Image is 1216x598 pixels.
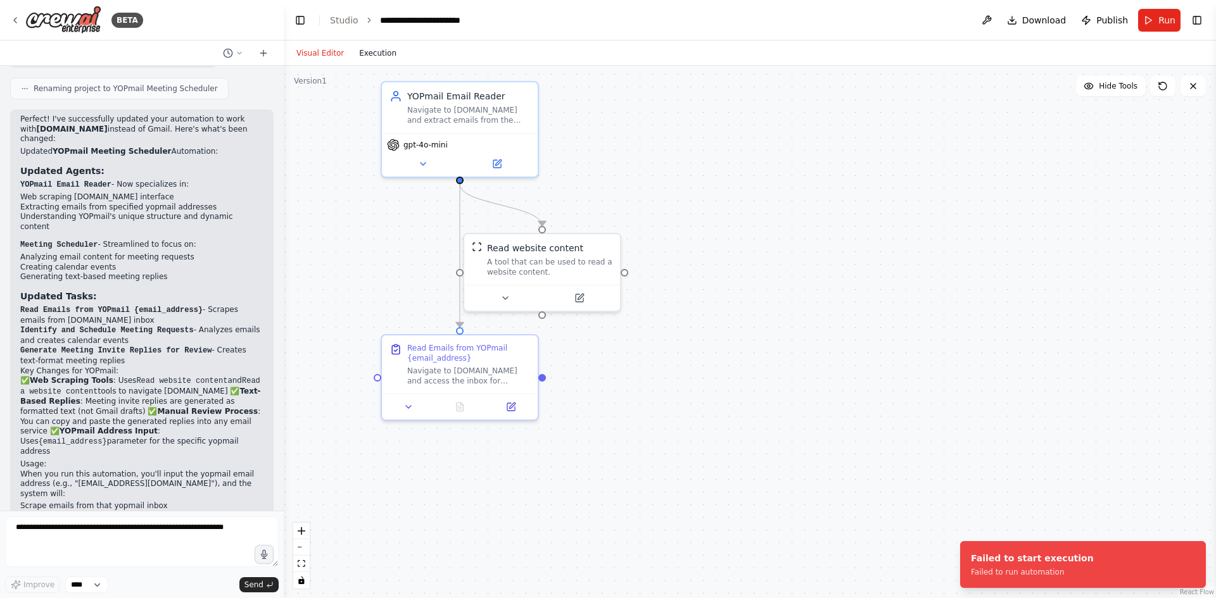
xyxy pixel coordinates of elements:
[463,233,621,312] div: ScrapeWebsiteToolRead website contentA tool that can be used to read a website content.
[472,242,482,252] img: ScrapeWebsiteTool
[1076,9,1133,32] button: Publish
[20,252,263,263] li: Analyzing email content for meeting requests
[111,13,143,28] div: BETA
[20,212,263,232] li: Understanding YOPmail's unique structure and dynamic content
[255,545,274,564] button: Click to speak your automation idea
[407,105,530,125] div: Navigate to [DOMAIN_NAME] and extract emails from the specified {email_address} inbox, focusing o...
[487,257,612,277] div: A tool that can be used to read a website content.
[25,6,101,34] img: Logo
[381,334,539,421] div: Read Emails from YOPmail {email_address}Navigate to [DOMAIN_NAME] and access the inbox for {email...
[20,180,111,189] code: YOPmail Email Reader
[293,556,310,572] button: fit view
[23,580,54,590] span: Improve
[971,567,1094,577] div: Failed to run automation
[407,366,530,386] div: Navigate to [DOMAIN_NAME] and access the inbox for {email_address}. Use web scraping tools to ext...
[1099,81,1137,91] span: Hide Tools
[291,11,309,29] button: Hide left sidebar
[330,14,492,27] nav: breadcrumb
[403,140,448,150] span: gpt-4o-mini
[157,407,258,416] strong: Manual Review Process
[53,147,171,156] strong: YOPmail Meeting Scheduler
[461,156,533,171] button: Open in side panel
[39,437,107,446] code: {email_address}
[1096,14,1128,27] span: Publish
[20,263,263,273] li: Creating calendar events
[1138,9,1181,32] button: Run
[20,180,263,190] p: - Now specializes in:
[20,272,263,282] li: Generating text-based meeting replies
[293,523,310,539] button: zoom in
[34,84,218,94] span: Renaming project to YOPmail Meeting Scheduler
[20,306,203,315] code: Read Emails from YOPmail {email_address}
[293,539,310,556] button: zoom out
[1188,11,1206,29] button: Show right sidebar
[381,81,539,178] div: YOPmail Email ReaderNavigate to [DOMAIN_NAME] and extract emails from the specified {email_addres...
[20,326,194,335] code: Identify and Schedule Meeting Requests
[453,184,548,226] g: Edge from 1c2ee3e3-80a5-4778-9a71-f15b4edcf401 to 81722047-157d-4589-bc4b-34af39ae01fe
[407,90,530,103] div: YOPmail Email Reader
[453,184,466,327] g: Edge from 1c2ee3e3-80a5-4778-9a71-f15b4edcf401 to 56692325-8732-4446-9fdb-373f49525e66
[407,343,530,363] div: Read Emails from YOPmail {email_address}
[1076,76,1145,96] button: Hide Tools
[20,165,263,177] h3: Updated Agents:
[239,577,279,592] button: Send
[60,427,158,435] strong: YOPmail Address Input
[351,46,404,61] button: Execution
[1158,14,1175,27] span: Run
[20,192,263,202] li: Web scraping [DOMAIN_NAME] interface
[487,242,583,254] div: Read website content
[253,46,274,61] button: Start a new chat
[971,552,1094,564] div: Failed to start execution
[20,305,263,325] li: - Scrapes emails from [DOMAIN_NAME] inbox
[20,376,263,457] p: ✅ : Uses and tools to navigate [DOMAIN_NAME] ✅ : Meeting invite replies are generated as formatte...
[36,125,107,134] strong: [DOMAIN_NAME]
[433,399,487,414] button: No output available
[20,377,260,396] code: Read a website content
[20,290,263,302] h3: Updated Tasks:
[5,576,60,593] button: Improve
[489,399,533,414] button: Open in side panel
[136,377,227,385] code: Read website content
[1022,14,1067,27] span: Download
[293,572,310,589] button: toggle interactivity
[20,346,212,355] code: Generate Meeting Invite Replies for Review
[30,376,113,385] strong: Web Scraping Tools
[20,202,263,213] li: Extracting emails from specified yopmail addresses
[20,459,263,470] h2: Usage:
[20,240,263,251] p: - Streamlined to focus on:
[244,580,263,590] span: Send
[20,501,263,511] li: Scrape emails from that yopmail inbox
[543,290,615,306] button: Open in side panel
[20,470,263,499] p: When you run this automation, you'll input the yopmail email address (e.g., "[EMAIL_ADDRESS][DOMA...
[20,366,263,377] h2: Key Changes for YOPmail:
[20,325,263,346] li: - Analyzes emails and creates calendar events
[20,240,98,249] code: Meeting Scheduler
[330,15,358,25] a: Studio
[20,147,263,157] h2: Updated Automation:
[20,387,261,406] strong: Text-Based Replies
[294,76,327,86] div: Version 1
[1002,9,1072,32] button: Download
[293,523,310,589] div: React Flow controls
[218,46,248,61] button: Switch to previous chat
[20,115,263,144] p: Perfect! I've successfully updated your automation to work with instead of Gmail. Here's what's b...
[20,346,263,366] li: - Creates text-format meeting replies
[289,46,351,61] button: Visual Editor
